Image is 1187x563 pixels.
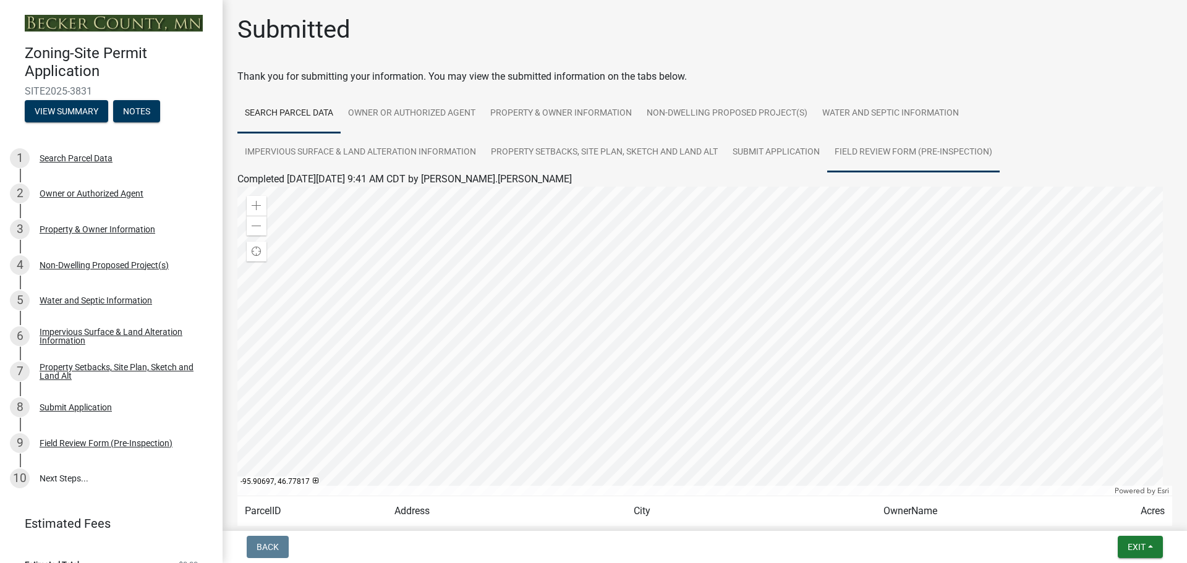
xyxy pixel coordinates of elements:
[25,85,198,97] span: SITE2025-3831
[815,94,966,133] a: Water and Septic Information
[25,107,108,117] wm-modal-confirm: Summary
[483,133,725,172] a: Property Setbacks, Site Plan, Sketch and Land Alt
[10,362,30,381] div: 7
[1118,536,1163,558] button: Exit
[247,216,266,235] div: Zoom out
[113,107,160,117] wm-modal-confirm: Notes
[113,100,160,122] button: Notes
[10,219,30,239] div: 3
[10,148,30,168] div: 1
[40,403,112,412] div: Submit Application
[40,328,203,345] div: Impervious Surface & Land Alteration Information
[10,184,30,203] div: 2
[341,94,483,133] a: Owner or Authorized Agent
[247,536,289,558] button: Back
[876,496,1081,527] td: OwnerName
[25,44,213,80] h4: Zoning-Site Permit Application
[639,94,815,133] a: Non-Dwelling Proposed Project(s)
[1112,486,1172,496] div: Powered by
[237,94,341,133] a: Search Parcel Data
[40,189,143,198] div: Owner or Authorized Agent
[483,94,639,133] a: Property & Owner Information
[10,290,30,310] div: 5
[1128,542,1146,552] span: Exit
[237,133,483,172] a: Impervious Surface & Land Alteration Information
[40,261,169,269] div: Non-Dwelling Proposed Project(s)
[40,296,152,305] div: Water and Septic Information
[40,154,113,163] div: Search Parcel Data
[25,100,108,122] button: View Summary
[40,363,203,380] div: Property Setbacks, Site Plan, Sketch and Land Alt
[10,255,30,275] div: 4
[10,511,203,536] a: Estimated Fees
[40,439,172,447] div: Field Review Form (Pre-Inspection)
[257,542,279,552] span: Back
[237,173,572,185] span: Completed [DATE][DATE] 9:41 AM CDT by [PERSON_NAME].[PERSON_NAME]
[237,496,387,527] td: ParcelID
[626,496,875,527] td: City
[237,15,351,44] h1: Submitted
[247,242,266,261] div: Find my location
[247,196,266,216] div: Zoom in
[10,326,30,346] div: 6
[387,496,626,527] td: Address
[1081,496,1172,527] td: Acres
[10,468,30,488] div: 10
[1157,486,1169,495] a: Esri
[25,15,203,32] img: Becker County, Minnesota
[237,69,1172,84] div: Thank you for submitting your information. You may view the submitted information on the tabs below.
[40,225,155,234] div: Property & Owner Information
[827,133,1000,172] a: Field Review Form (Pre-Inspection)
[10,433,30,453] div: 9
[725,133,827,172] a: Submit Application
[10,397,30,417] div: 8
